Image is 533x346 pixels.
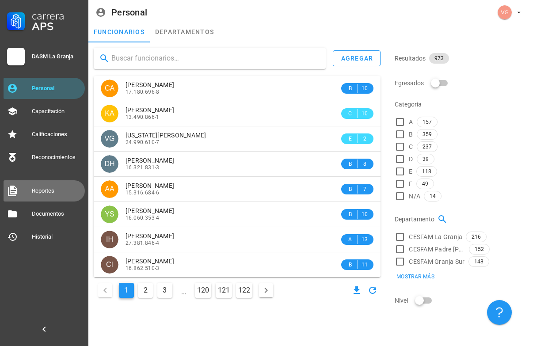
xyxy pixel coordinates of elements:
[32,108,81,115] div: Capacitación
[32,210,81,217] div: Documentos
[126,258,174,265] span: [PERSON_NAME]
[361,160,368,168] span: 8
[346,134,354,143] span: E
[126,157,174,164] span: [PERSON_NAME]
[32,21,81,32] div: APS
[475,244,484,254] span: 152
[423,117,432,127] span: 157
[4,147,85,168] a: Reconocimientos
[32,187,81,194] div: Reportes
[395,72,528,94] div: Egresados
[423,129,432,139] span: 359
[126,81,174,88] span: [PERSON_NAME]
[4,203,85,224] a: Documentos
[126,164,160,171] span: 16.321.831-3
[32,233,81,240] div: Historial
[361,260,368,269] span: 11
[409,130,413,139] span: B
[409,118,413,126] span: A
[434,53,444,64] span: 973
[395,48,528,69] div: Resultados
[409,155,413,163] span: D
[409,142,413,151] span: C
[346,109,354,118] span: C
[94,281,278,300] nav: Navegación de paginación
[422,167,431,176] span: 118
[105,205,114,223] span: YS
[119,283,134,298] button: Página actual, página 1
[390,270,440,283] button: Mostrar más
[177,283,191,297] span: ...
[32,131,81,138] div: Calificaciones
[409,257,464,266] span: CESFAM Granja Sur
[105,180,114,198] span: AA
[259,283,273,297] button: Página siguiente
[361,210,368,219] span: 10
[126,207,174,214] span: [PERSON_NAME]
[395,209,528,230] div: Departamento
[126,114,160,120] span: 13.490.866-1
[101,256,118,274] div: avatar
[498,5,512,19] div: avatar
[216,283,232,298] button: Ir a la página 121
[32,85,81,92] div: Personal
[157,283,172,298] button: Ir a la página 3
[409,245,465,254] span: CESFAM Padre [PERSON_NAME]
[346,260,354,269] span: B
[138,283,153,298] button: Ir a la página 2
[32,11,81,21] div: Carrera
[4,101,85,122] a: Capacitación
[361,185,368,194] span: 7
[101,155,118,173] div: avatar
[126,190,160,196] span: 15.316.684-6
[105,80,114,97] span: CA
[361,134,368,143] span: 2
[4,226,85,247] a: Historial
[430,191,436,201] span: 14
[111,51,319,65] input: Buscar funcionarios…
[126,215,160,221] span: 16.060.353-4
[409,232,462,241] span: CESFAM La Granja
[101,231,118,248] div: avatar
[104,155,114,173] span: DH
[32,53,81,60] div: DASM La Granja
[333,50,381,66] button: agregar
[106,256,113,274] span: CI
[472,232,481,242] span: 216
[4,180,85,202] a: Reportes
[105,105,114,122] span: KA
[361,235,368,244] span: 13
[395,94,528,115] div: Categoria
[396,274,434,280] span: Mostrar más
[409,167,412,176] span: E
[126,132,206,139] span: [US_STATE][PERSON_NAME]
[88,21,150,42] a: funcionarios
[150,21,219,42] a: departamentos
[346,84,354,93] span: B
[106,231,113,248] span: IH
[101,80,118,97] div: avatar
[422,179,428,189] span: 49
[101,105,118,122] div: avatar
[111,8,147,17] div: Personal
[4,124,85,145] a: Calificaciones
[195,283,211,298] button: Ir a la página 120
[101,130,118,148] div: avatar
[126,139,160,145] span: 24.990.610-7
[409,179,412,188] span: F
[361,84,368,93] span: 10
[236,283,252,298] button: Ir a la página 122
[101,205,118,223] div: avatar
[126,240,160,246] span: 27.381.846-4
[346,160,354,168] span: B
[423,154,429,164] span: 39
[395,290,528,311] div: Nivel
[4,78,85,99] a: Personal
[101,180,118,198] div: avatar
[474,257,484,266] span: 148
[104,130,114,148] span: VG
[126,106,174,114] span: [PERSON_NAME]
[423,142,432,152] span: 237
[361,109,368,118] span: 10
[126,232,174,240] span: [PERSON_NAME]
